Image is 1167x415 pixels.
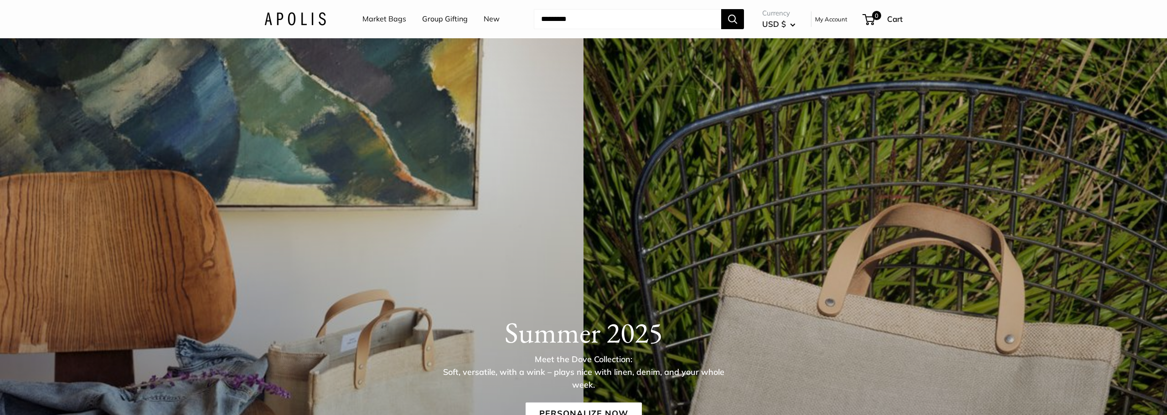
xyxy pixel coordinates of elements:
a: 0 Cart [863,12,903,26]
a: New [484,12,500,26]
span: USD $ [762,19,786,29]
a: Market Bags [362,12,406,26]
h1: Summer 2025 [264,315,903,349]
input: Search... [534,9,721,29]
span: Currency [762,7,795,20]
button: Search [721,9,744,29]
span: Cart [887,14,903,24]
a: Group Gifting [422,12,468,26]
p: Meet the Dove Collection: Soft, versatile, with a wink – plays nice with linen, denim, and your w... [435,353,732,391]
img: Apolis [264,12,326,26]
a: My Account [815,14,847,25]
button: USD $ [762,17,795,31]
span: 0 [872,11,881,20]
